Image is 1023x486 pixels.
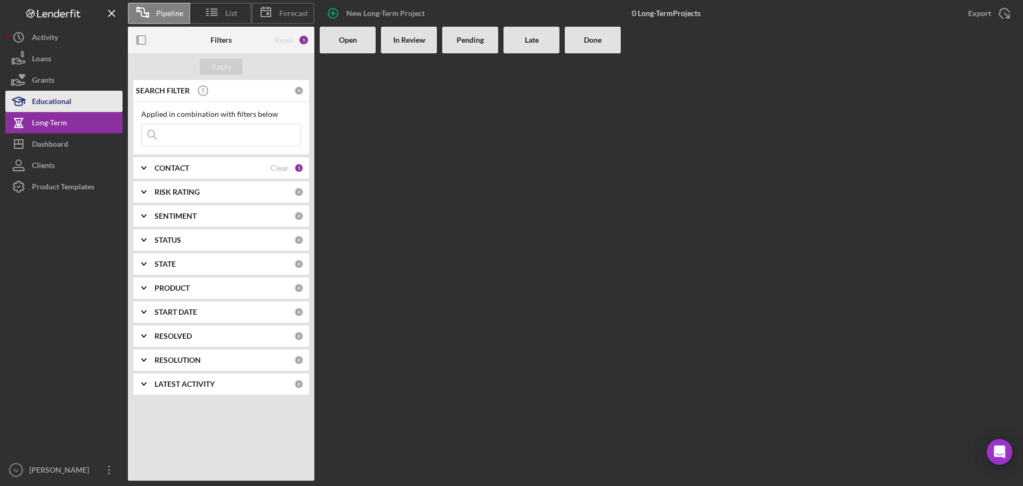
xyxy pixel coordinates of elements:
[5,69,123,91] button: Grants
[155,356,201,364] b: RESOLUTION
[5,133,123,155] button: Dashboard
[155,284,190,292] b: PRODUCT
[32,48,51,72] div: Loans
[155,236,181,244] b: STATUS
[32,176,94,200] div: Product Templates
[294,187,304,197] div: 0
[32,27,58,51] div: Activity
[225,9,237,18] span: List
[210,36,232,44] b: Filters
[294,307,304,317] div: 0
[155,212,197,220] b: SENTIMENT
[155,332,192,340] b: RESOLVED
[32,155,55,179] div: Clients
[294,211,304,221] div: 0
[298,35,309,45] div: 1
[156,9,183,18] span: Pipeline
[279,9,308,18] span: Forecast
[5,27,123,48] button: Activity
[13,467,19,473] text: IV
[155,308,197,316] b: START DATE
[155,260,176,268] b: STATE
[525,36,539,44] b: Late
[632,9,701,18] div: 0 Long-Term Projects
[32,112,67,136] div: Long-Term
[339,36,357,44] b: Open
[393,36,425,44] b: In Review
[5,176,123,197] button: Product Templates
[294,355,304,365] div: 0
[155,188,200,196] b: RISK RATING
[294,331,304,341] div: 0
[155,164,189,172] b: CONTACT
[987,439,1012,465] div: Open Intercom Messenger
[457,36,484,44] b: Pending
[275,36,293,44] div: Reset
[294,259,304,269] div: 0
[32,69,54,93] div: Grants
[294,283,304,293] div: 0
[5,155,123,176] button: Clients
[294,379,304,389] div: 0
[346,3,425,24] div: New Long-Term Project
[141,110,301,118] div: Applied in combination with filters below
[155,380,215,388] b: LATEST ACTIVITY
[968,3,991,24] div: Export
[5,91,123,112] button: Educational
[294,235,304,245] div: 0
[32,91,71,115] div: Educational
[5,112,123,133] button: Long-Term
[957,3,1018,24] button: Export
[27,459,96,483] div: [PERSON_NAME]
[294,163,304,173] div: 1
[212,59,231,75] div: Apply
[5,459,123,481] button: IV[PERSON_NAME]
[136,86,190,95] b: SEARCH FILTER
[320,3,435,24] button: New Long-Term Project
[5,48,123,69] button: Loans
[271,164,289,172] div: Clear
[32,133,68,157] div: Dashboard
[584,36,602,44] b: Done
[200,59,242,75] button: Apply
[294,86,304,95] div: 0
